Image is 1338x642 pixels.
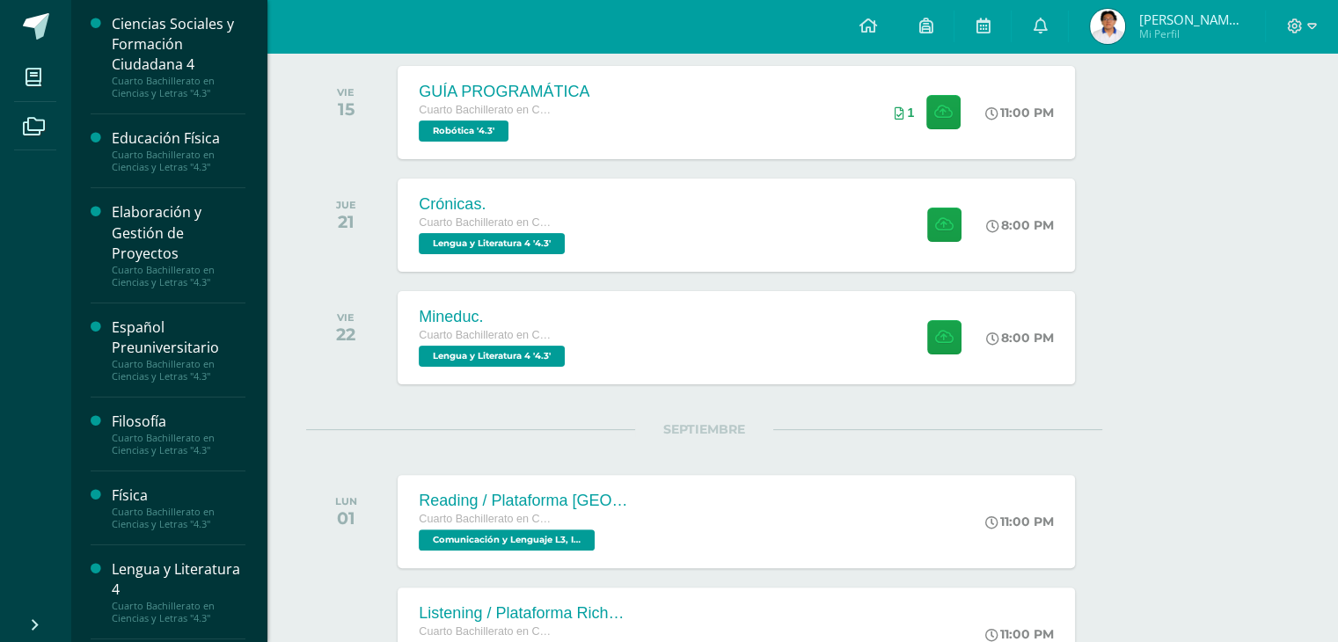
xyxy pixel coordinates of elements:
[112,432,245,456] div: Cuarto Bachillerato en Ciencias y Letras "4.3"
[419,529,595,551] span: Comunicación y Lenguaje L3, Inglés 4 'Inglés Avanzado'
[985,626,1054,642] div: 11:00 PM
[419,308,569,326] div: Mineduc.
[112,128,245,149] div: Educación Física
[112,149,245,173] div: Cuarto Bachillerato en Ciencias y Letras "4.3"
[419,625,551,638] span: Cuarto Bachillerato en Ciencias y Letras
[986,330,1054,346] div: 8:00 PM
[335,507,357,529] div: 01
[907,106,914,120] span: 1
[419,329,551,341] span: Cuarto Bachillerato en Ciencias y Letras
[1090,9,1125,44] img: 5d63b33eddb3d50338f80c7ff1d29153.png
[112,412,245,432] div: Filosofía
[112,412,245,456] a: FilosofíaCuarto Bachillerato en Ciencias y Letras "4.3"
[112,202,245,263] div: Elaboración y Gestión de Proyectos
[635,421,773,437] span: SEPTIEMBRE
[336,211,356,232] div: 21
[419,83,589,101] div: GUÍA PROGRAMÁTICA
[112,317,245,358] div: Español Preuniversitario
[336,311,355,324] div: VIE
[335,495,357,507] div: LUN
[419,492,630,510] div: Reading / Plataforma [GEOGRAPHIC_DATA]
[112,14,245,75] div: Ciencias Sociales y Formación Ciudadana 4
[336,324,355,345] div: 22
[419,346,565,367] span: Lengua y Literatura 4 '4.3'
[419,120,508,142] span: Robótica '4.3'
[1138,26,1244,41] span: Mi Perfil
[337,98,355,120] div: 15
[419,513,551,525] span: Cuarto Bachillerato en Ciencias y Letras
[419,216,551,229] span: Cuarto Bachillerato en Ciencias y Letras
[1138,11,1244,28] span: [PERSON_NAME][DEMOGRAPHIC_DATA]
[112,559,245,624] a: Lengua y Literatura 4Cuarto Bachillerato en Ciencias y Letras "4.3"
[112,128,245,173] a: Educación FísicaCuarto Bachillerato en Ciencias y Letras "4.3"
[336,199,356,211] div: JUE
[112,202,245,288] a: Elaboración y Gestión de ProyectosCuarto Bachillerato en Ciencias y Letras "4.3"
[112,506,245,530] div: Cuarto Bachillerato en Ciencias y Letras "4.3"
[419,195,569,214] div: Crónicas.
[419,604,630,623] div: Listening / Plataforma Richmond
[337,86,355,98] div: VIE
[112,559,245,600] div: Lengua y Literatura 4
[112,485,245,506] div: Física
[112,600,245,624] div: Cuarto Bachillerato en Ciencias y Letras "4.3"
[112,317,245,383] a: Español PreuniversitarioCuarto Bachillerato en Ciencias y Letras "4.3"
[419,233,565,254] span: Lengua y Literatura 4 '4.3'
[112,358,245,383] div: Cuarto Bachillerato en Ciencias y Letras "4.3"
[985,514,1054,529] div: 11:00 PM
[112,75,245,99] div: Cuarto Bachillerato en Ciencias y Letras "4.3"
[112,264,245,288] div: Cuarto Bachillerato en Ciencias y Letras "4.3"
[894,106,914,120] div: Archivos entregados
[985,105,1054,120] div: 11:00 PM
[419,104,551,116] span: Cuarto Bachillerato en Ciencias y Letras
[112,485,245,530] a: FísicaCuarto Bachillerato en Ciencias y Letras "4.3"
[112,14,245,99] a: Ciencias Sociales y Formación Ciudadana 4Cuarto Bachillerato en Ciencias y Letras "4.3"
[986,217,1054,233] div: 8:00 PM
